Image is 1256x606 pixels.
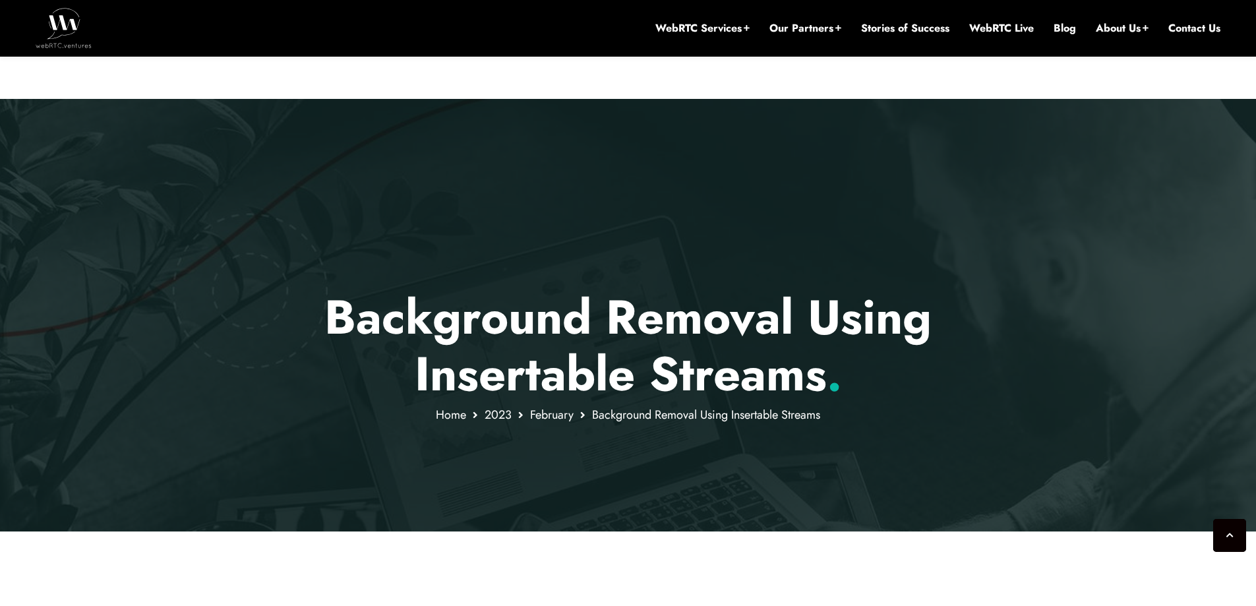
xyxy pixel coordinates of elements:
p: Background Removal Using Insertable Streams [242,289,1014,403]
span: Background Removal Using Insertable Streams [592,406,820,423]
a: WebRTC Live [969,21,1034,36]
span: . [827,340,842,408]
a: Blog [1054,21,1076,36]
a: Stories of Success [861,21,949,36]
img: WebRTC.ventures [36,8,92,47]
a: February [530,406,574,423]
a: Home [436,406,466,423]
a: Our Partners [769,21,841,36]
a: Contact Us [1168,21,1220,36]
a: About Us [1096,21,1149,36]
a: WebRTC Services [655,21,750,36]
a: 2023 [485,406,512,423]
